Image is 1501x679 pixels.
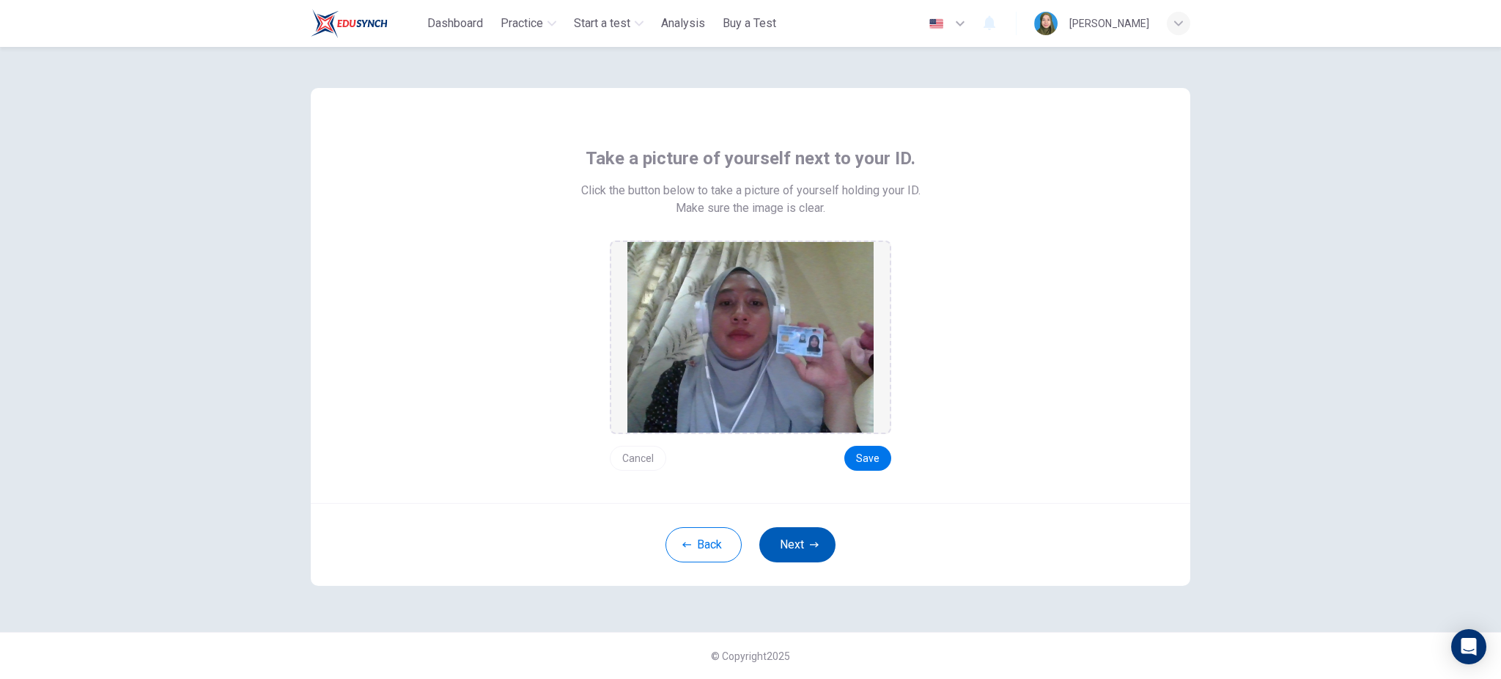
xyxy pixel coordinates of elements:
[427,15,483,32] span: Dashboard
[665,527,742,562] button: Back
[1069,15,1149,32] div: [PERSON_NAME]
[676,199,825,217] span: Make sure the image is clear.
[311,9,421,38] a: ELTC logo
[574,15,630,32] span: Start a test
[759,527,836,562] button: Next
[1451,629,1486,664] div: Open Intercom Messenger
[927,18,945,29] img: en
[711,650,790,662] span: © Copyright 2025
[717,10,782,37] button: Buy a Test
[655,10,711,37] button: Analysis
[610,446,666,471] button: Cancel
[311,9,388,38] img: ELTC logo
[495,10,562,37] button: Practice
[844,446,891,471] button: Save
[723,15,776,32] span: Buy a Test
[627,242,874,433] img: preview screemshot
[568,10,649,37] button: Start a test
[661,15,705,32] span: Analysis
[501,15,543,32] span: Practice
[421,10,489,37] button: Dashboard
[581,182,921,199] span: Click the button below to take a picture of yourself holding your ID.
[1034,12,1058,35] img: Profile picture
[586,147,915,170] span: Take a picture of yourself next to your ID.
